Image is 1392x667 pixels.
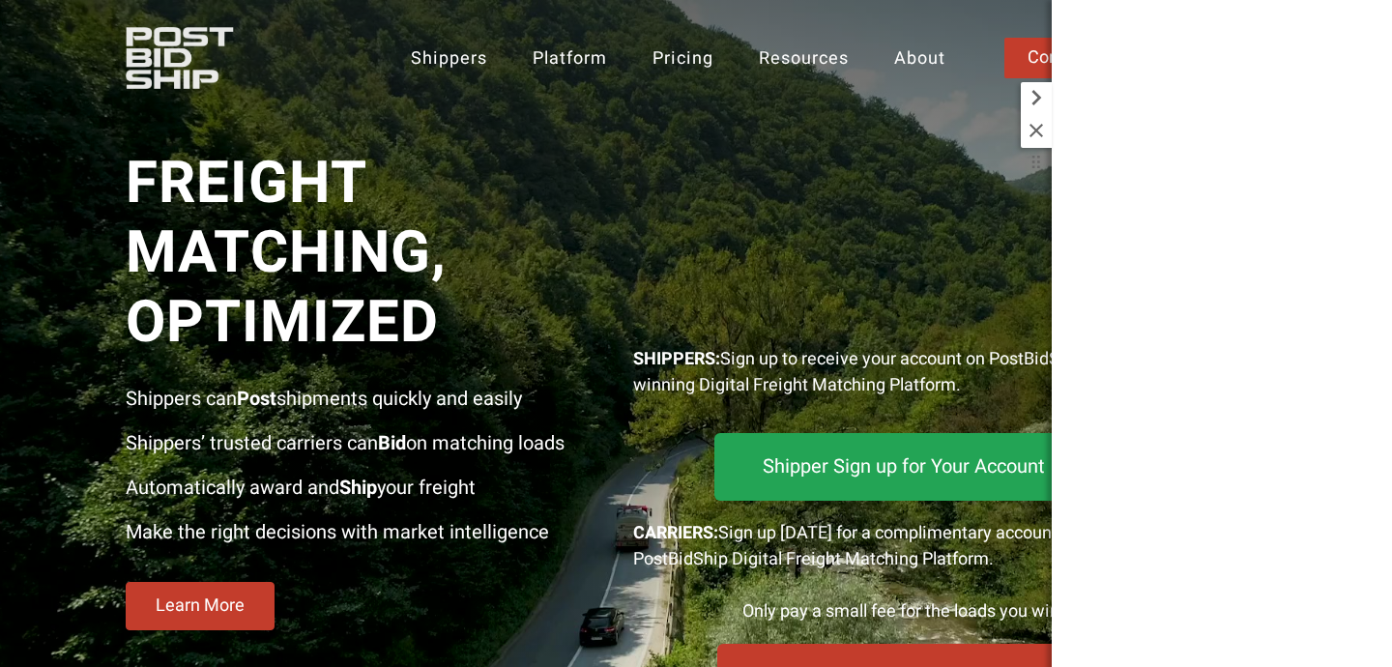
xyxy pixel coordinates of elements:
[632,36,734,81] a: Pricing
[126,149,604,358] span: Freight Matching, Optimized
[126,474,604,503] p: Automatically award and your freight
[237,385,276,413] strong: Post
[339,474,377,502] strong: Ship
[126,518,604,547] p: Make the right decisions with market intelligence
[633,520,1174,572] div: Sign up [DATE] for a complimentary account on the PostBidShip Digital Freight Matching Platform.
[512,36,627,81] a: Platform
[633,346,1174,398] p: Sign up to receive your account on PostBidShip’s award winning Digital Freight Matching Platform.
[126,582,275,630] a: Learn More
[126,27,295,88] img: PostBidShip
[126,429,604,458] p: Shippers’ trusted carriers can on matching loads
[633,520,718,546] strong: CARRIERS:
[1004,38,1136,78] a: Contact Us
[714,433,1093,501] a: Shipper Sign up for Your Account
[156,597,245,615] span: Learn More
[633,346,720,372] strong: SHIPPERS:
[391,36,507,81] a: Shippers
[126,385,604,414] p: Shippers can shipments quickly and easily
[739,36,869,81] a: Resources
[1028,49,1113,67] span: Contact Us
[378,429,406,457] strong: Bid
[633,598,1174,624] div: Only pay a small fee for the loads you win!
[763,457,1045,477] span: Shipper Sign up for Your Account
[874,36,966,81] a: About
